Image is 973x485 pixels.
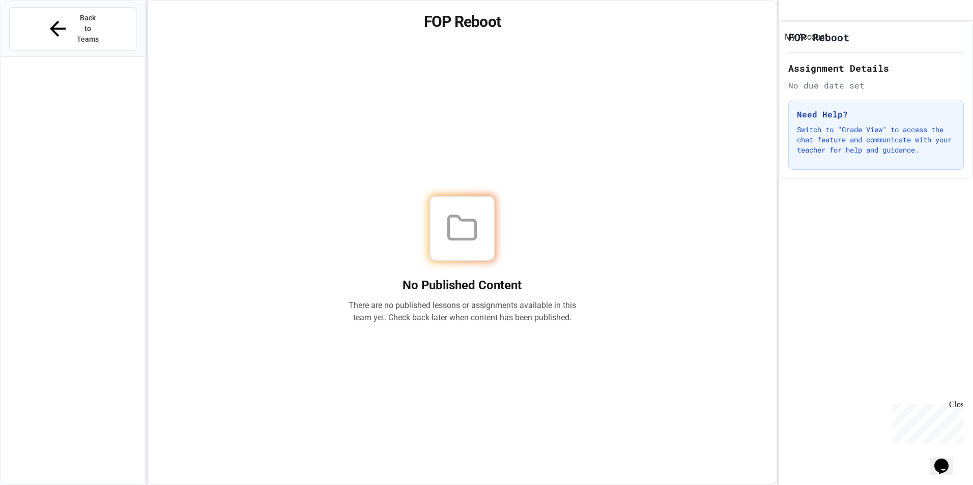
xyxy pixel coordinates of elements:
[788,79,964,92] div: No due date set
[348,277,576,293] h2: No Published Content
[889,400,963,443] iframe: chat widget
[348,299,576,324] p: There are no published lessons or assignments available in this team yet. Check back later when c...
[9,7,136,50] button: Back to Teams
[160,13,765,31] h1: FOP Reboot
[788,30,849,44] h1: FOP Reboot
[76,13,100,45] span: Back to Teams
[788,61,964,75] h2: Assignment Details
[4,4,70,65] div: Chat with us now!Close
[797,125,955,155] p: Switch to "Grade View" to access the chat feature and communicate with your teacher for help and ...
[930,444,963,475] iframe: chat widget
[785,31,827,43] div: My Account
[797,108,955,120] h3: Need Help?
